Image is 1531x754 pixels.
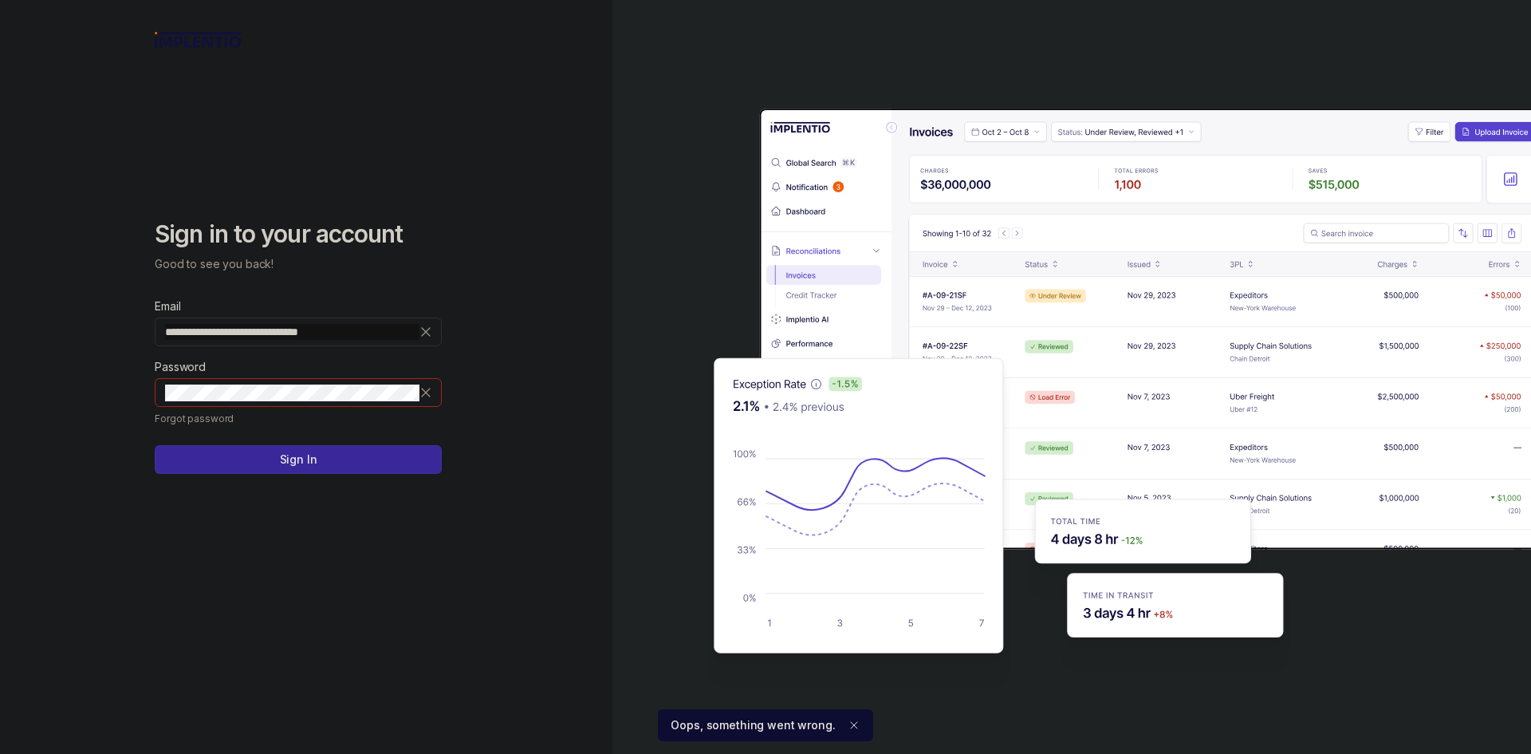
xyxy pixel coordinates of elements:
[155,410,234,426] p: Forgot password
[155,219,442,251] h2: Sign in to your account
[155,298,180,314] label: Email
[280,452,317,468] p: Sign In
[155,359,206,375] label: Password
[671,717,835,733] p: Oops, something went wrong.
[155,445,442,474] button: Sign In
[155,410,234,426] a: Link Forgot password
[155,32,242,48] img: logo
[155,256,442,272] p: Good to see you back!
